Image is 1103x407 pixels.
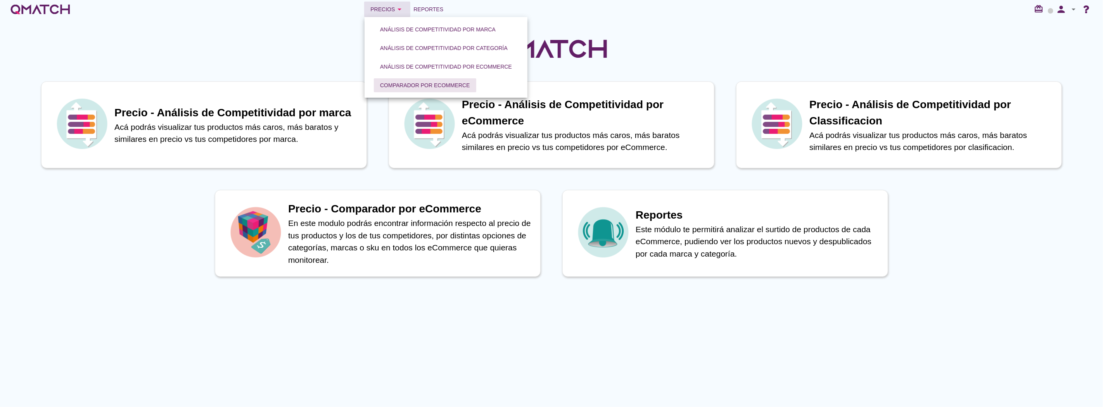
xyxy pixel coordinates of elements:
[288,217,532,266] p: En este modulo podrás encontrar información respecto al precio de tus productos y los de tus comp...
[809,129,1054,153] p: Acá podrás visualizar tus productos más caros, más baratos similares en precio vs tus competidore...
[374,41,514,55] button: Análisis de competitividad por categoría
[410,2,446,17] a: Reportes
[380,44,508,52] div: Análisis de competitividad por categoría
[809,97,1054,129] h1: Precio - Análisis de Competitividad por Classificacion
[364,2,410,17] button: Precios
[493,29,610,68] img: QMatchLogo
[402,97,456,151] img: icon
[1034,4,1046,14] i: redeem
[636,207,880,223] h1: Reportes
[370,5,404,14] div: Precios
[395,5,404,14] i: arrow_drop_down
[374,22,502,36] button: Análisis de competitividad por marca
[636,223,880,260] p: Este módulo te permitirá analizar el surtido de productos de cada eCommerce, pudiendo ver los pro...
[114,105,359,121] h1: Precio - Análisis de Competitividad por marca
[551,190,899,277] a: iconReportesEste módulo te permitirá analizar el surtido de productos de cada eCommerce, pudiendo...
[462,129,706,153] p: Acá podrás visualizar tus productos más caros, más baratos similares en precio vs tus competidore...
[1069,5,1078,14] i: arrow_drop_down
[374,78,476,92] button: Comparador por eCommerce
[114,121,359,145] p: Acá podrás visualizar tus productos más caros, más baratos y similares en precio vs tus competido...
[576,205,630,259] img: icon
[380,63,512,71] div: Análisis de competitividad por eCommerce
[371,76,479,95] a: Comparador por eCommerce
[371,57,521,76] a: Análisis de competitividad por eCommerce
[371,39,517,57] a: Análisis de competitividad por categoría
[725,81,1073,168] a: iconPrecio - Análisis de Competitividad por ClassificacionAcá podrás visualizar tus productos más...
[30,81,378,168] a: iconPrecio - Análisis de Competitividad por marcaAcá podrás visualizar tus productos más caros, m...
[288,201,532,217] h1: Precio - Comparador por eCommerce
[371,20,505,39] a: Análisis de competitividad por marca
[413,5,443,14] span: Reportes
[374,60,518,74] button: Análisis de competitividad por eCommerce
[380,26,496,34] div: Análisis de competitividad por marca
[55,97,109,151] img: icon
[204,190,551,277] a: iconPrecio - Comparador por eCommerceEn este modulo podrás encontrar información respecto al prec...
[1053,4,1069,15] i: person
[462,97,706,129] h1: Precio - Análisis de Competitividad por eCommerce
[380,81,470,90] div: Comparador por eCommerce
[378,81,725,168] a: iconPrecio - Análisis de Competitividad por eCommerceAcá podrás visualizar tus productos más caro...
[228,205,283,259] img: icon
[750,97,804,151] img: icon
[9,2,71,17] a: white-qmatch-logo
